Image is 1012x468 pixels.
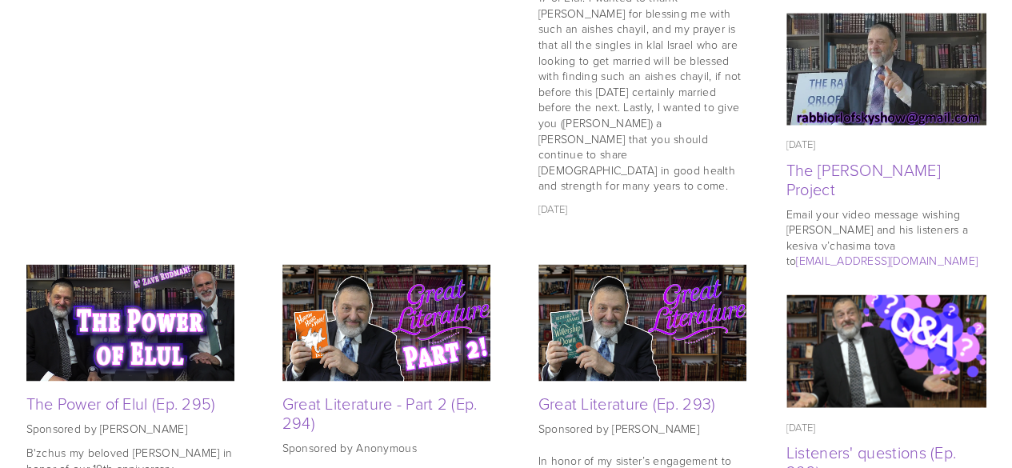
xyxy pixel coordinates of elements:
[26,264,234,381] img: The Power of Elul (Ep. 295)
[282,264,490,381] img: Great Literature - Part 2 (Ep. 294)
[796,253,978,268] a: [EMAIL_ADDRESS][DOMAIN_NAME]
[538,264,746,381] img: Great Literature (Ep. 293)
[26,420,234,436] p: Sponsored by [PERSON_NAME]
[282,439,490,455] p: Sponsored by Anonymous
[538,391,716,414] a: Great Literature (Ep. 293)
[786,284,986,418] img: Listeners' questions (Ep. 296)
[282,391,478,433] a: Great Literature - Part 2 (Ep. 294)
[786,419,816,434] time: [DATE]
[786,206,986,269] p: Email your video message wishing [PERSON_NAME] and his listeners a kesiva v’chasima tova to
[786,294,986,407] a: Listeners' questions (Ep. 296)
[786,13,986,126] img: The Rabbi Orlofsky Rosh Hashana Project
[786,13,986,126] a: The Rabbi Orlofsky Rosh Hashana Project
[786,137,816,151] time: [DATE]
[786,158,941,200] a: The [PERSON_NAME] Project
[26,391,216,414] a: The Power of Elul (Ep. 295)
[538,202,568,216] time: [DATE]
